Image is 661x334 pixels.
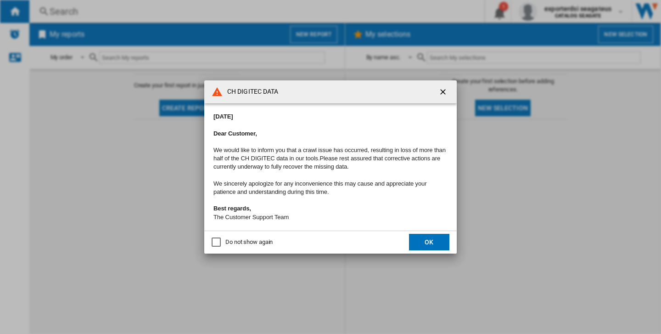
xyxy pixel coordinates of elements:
b: Best regards, [213,205,251,212]
ng-md-icon: getI18NText('BUTTONS.CLOSE_DIALOG') [438,87,449,98]
button: OK [409,234,449,250]
span: We would like to inform you that a crawl issue has occurred, resulting in loss of more than half ... [213,147,446,162]
span: Please rest assured that corrective actions are currently underway to fully recover the missing d... [213,155,440,170]
div: Do not show again [225,238,273,246]
md-checkbox: Do not show again [212,238,273,247]
font: We sincerely apologize for any inconvenience this may cause and appreciate your patience and unde... [213,180,426,195]
h4: CH DIGITEC DATA [223,87,279,96]
button: getI18NText('BUTTONS.CLOSE_DIALOG') [435,83,453,101]
font: The Customer Support Team [213,214,289,221]
b: Dear Customer, [213,130,257,137]
b: [DATE] [213,113,233,120]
